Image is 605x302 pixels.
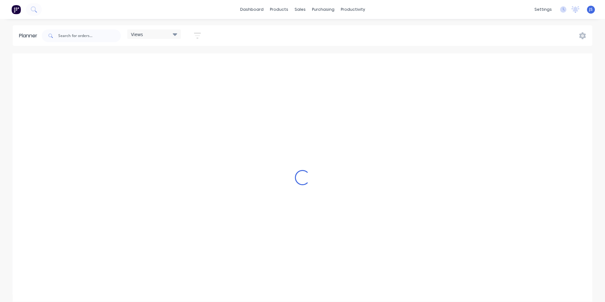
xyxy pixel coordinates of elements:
[338,5,368,14] div: productivity
[11,5,21,14] img: Factory
[58,29,121,42] input: Search for orders...
[309,5,338,14] div: purchasing
[291,5,309,14] div: sales
[131,31,143,38] span: Views
[237,5,267,14] a: dashboard
[19,32,41,40] div: Planner
[589,7,593,12] span: JS
[267,5,291,14] div: products
[531,5,555,14] div: settings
